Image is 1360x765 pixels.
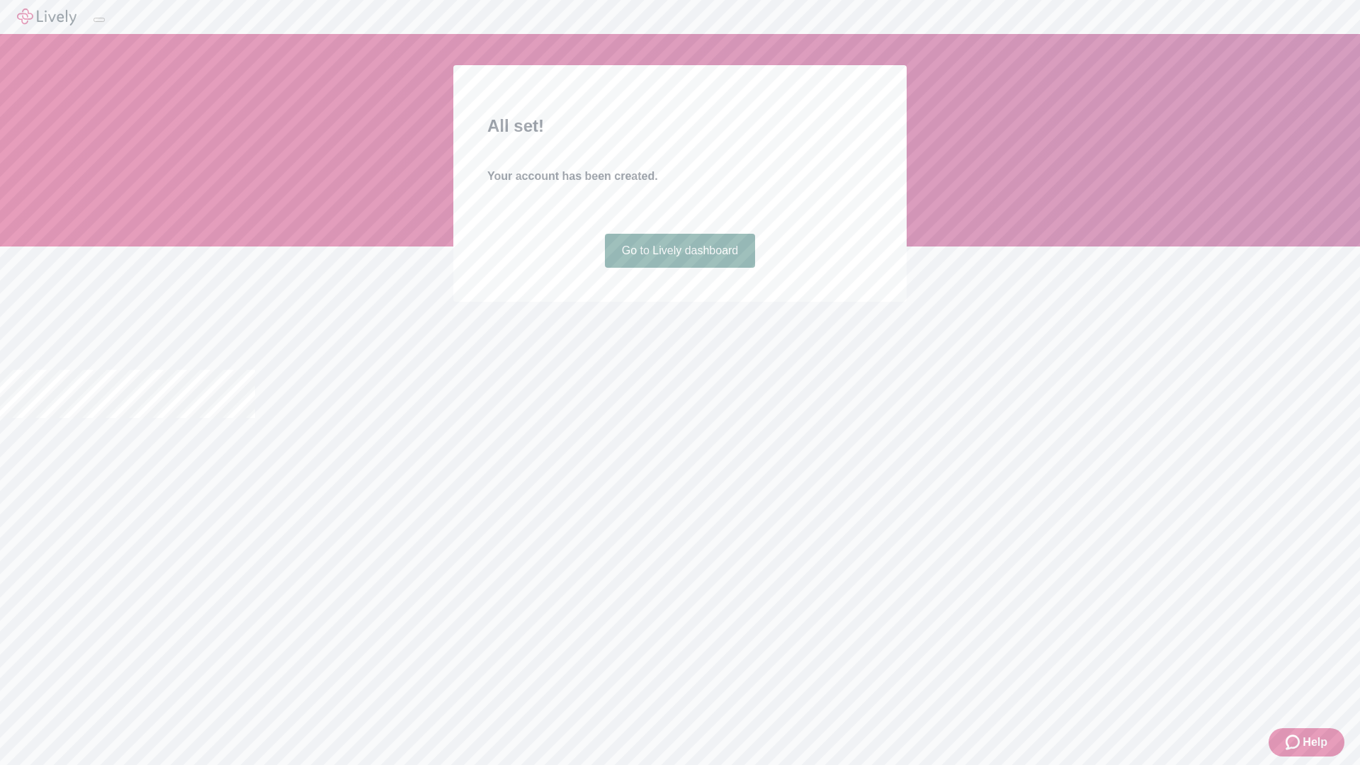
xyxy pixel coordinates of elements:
[1286,734,1303,751] svg: Zendesk support icon
[17,8,76,25] img: Lively
[93,18,105,22] button: Log out
[487,168,873,185] h4: Your account has been created.
[605,234,756,268] a: Go to Lively dashboard
[1303,734,1327,751] span: Help
[487,113,873,139] h2: All set!
[1269,728,1344,756] button: Zendesk support iconHelp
